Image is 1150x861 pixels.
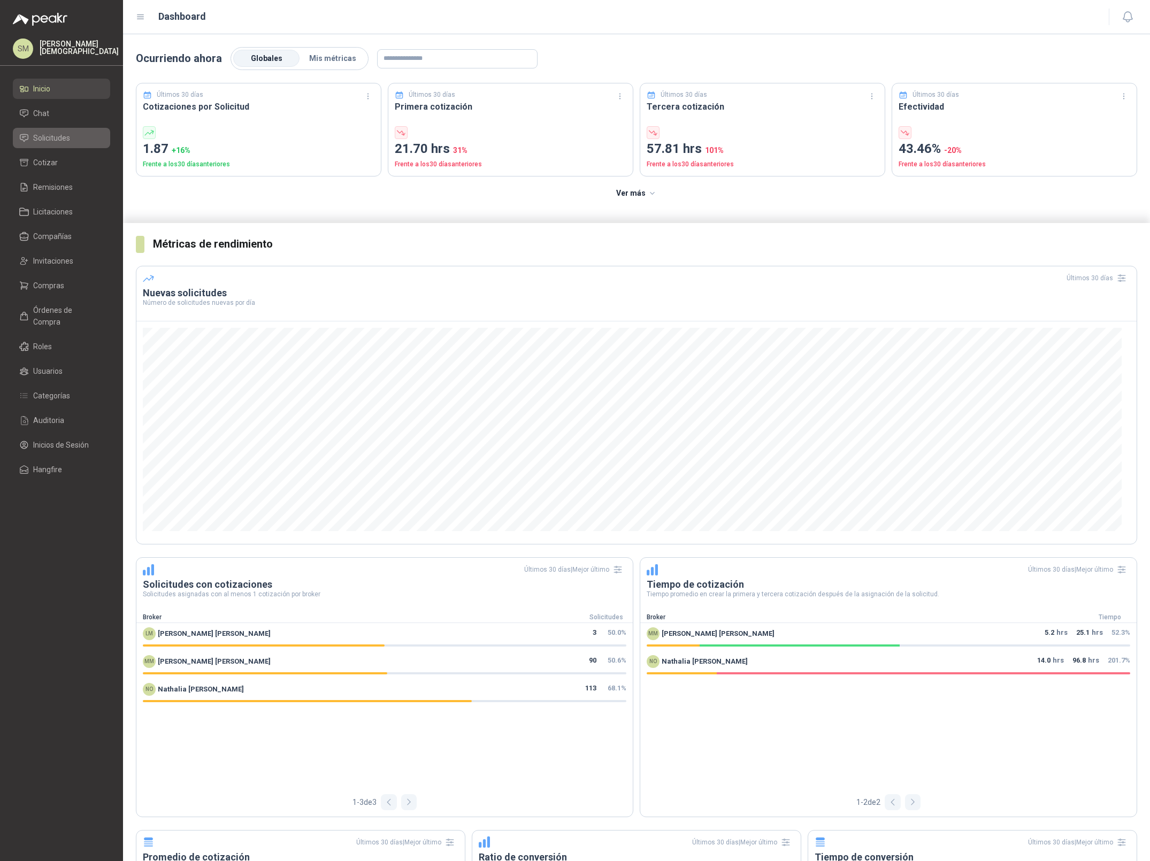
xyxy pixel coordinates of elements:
div: NO [143,683,156,696]
span: Compañías [33,230,72,242]
a: Auditoria [13,410,110,430]
span: Nathalia [PERSON_NAME] [662,656,748,667]
div: Solicitudes [579,612,633,622]
a: Licitaciones [13,202,110,222]
p: Tiempo promedio en crear la primera y tercera cotización después de la asignación de la solicitud. [647,591,1130,597]
a: Categorías [13,386,110,406]
span: 101 % [705,146,724,155]
p: hrs [1037,655,1064,668]
span: Auditoria [33,414,64,426]
span: Solicitudes [33,132,70,144]
div: Broker [640,612,1083,622]
span: Compras [33,280,64,291]
div: NO [647,655,660,668]
p: hrs [1045,627,1068,640]
span: 52.3 % [1111,628,1130,636]
a: Inicio [13,79,110,99]
span: + 16 % [172,146,190,155]
a: Chat [13,103,110,124]
span: Invitaciones [33,255,73,267]
span: Cotizar [33,157,58,168]
span: 68.1 % [608,684,626,692]
span: Categorías [33,390,70,402]
a: Solicitudes [13,128,110,148]
p: Frente a los 30 días anteriores [143,159,374,170]
a: Roles [13,336,110,357]
p: Frente a los 30 días anteriores [899,159,1130,170]
span: 1 - 2 de 2 [856,796,880,808]
a: Cotizar [13,152,110,173]
span: [PERSON_NAME] [PERSON_NAME] [158,656,271,667]
div: MM [647,627,660,640]
p: Ocurriendo ahora [136,50,222,67]
span: 1 - 3 de 3 [352,796,377,808]
div: Últimos 30 días | Mejor último [524,561,626,578]
a: Compras [13,275,110,296]
span: Licitaciones [33,206,73,218]
p: hrs [1072,655,1099,668]
div: Últimos 30 días | Mejor último [1028,561,1130,578]
span: Órdenes de Compra [33,304,100,328]
button: Ver más [610,183,663,204]
span: Globales [251,54,282,63]
span: [PERSON_NAME] [PERSON_NAME] [662,628,775,639]
div: MM [143,655,156,668]
h3: Nuevas solicitudes [143,287,1130,299]
div: Broker [136,612,579,622]
span: Roles [33,341,52,352]
span: Nathalia [PERSON_NAME] [158,684,244,695]
div: Últimos 30 días | Mejor último [356,834,458,851]
a: Órdenes de Compra [13,300,110,332]
span: 31 % [453,146,467,155]
span: 113 [585,683,596,696]
p: hrs [1076,627,1103,640]
div: Últimos 30 días | Mejor último [692,834,794,851]
a: Invitaciones [13,251,110,271]
p: Número de solicitudes nuevas por día [143,299,1130,306]
p: 21.70 hrs [395,139,626,159]
span: Inicios de Sesión [33,439,89,451]
div: Tiempo [1083,612,1137,622]
p: Últimos 30 días [409,90,455,100]
div: SM [13,39,33,59]
span: Usuarios [33,365,63,377]
span: 5.2 [1045,627,1054,640]
span: 50.0 % [608,628,626,636]
h3: Cotizaciones por Solicitud [143,100,374,113]
span: 96.8 [1072,655,1086,668]
div: LM [143,627,156,640]
span: Chat [33,107,49,119]
span: 25.1 [1076,627,1090,640]
a: Inicios de Sesión [13,435,110,455]
p: Solicitudes asignadas con al menos 1 cotización por broker [143,591,626,597]
h3: Tiempo de cotización [647,578,1130,591]
span: Hangfire [33,464,62,475]
p: Frente a los 30 días anteriores [647,159,878,170]
h3: Tercera cotización [647,100,878,113]
img: Logo peakr [13,13,67,26]
h3: Primera cotización [395,100,626,113]
p: 43.46% [899,139,1130,159]
p: Últimos 30 días [661,90,707,100]
div: Últimos 30 días | Mejor último [1028,834,1130,851]
span: 201.7 % [1108,656,1130,664]
div: Últimos 30 días [1067,270,1130,287]
span: 14.0 [1037,655,1051,668]
h3: Métricas de rendimiento [153,236,1137,252]
p: Últimos 30 días [913,90,959,100]
p: Frente a los 30 días anteriores [395,159,626,170]
span: 90 [589,655,596,668]
a: Usuarios [13,361,110,381]
span: [PERSON_NAME] [PERSON_NAME] [158,628,271,639]
p: Últimos 30 días [157,90,203,100]
h3: Solicitudes con cotizaciones [143,578,626,591]
h3: Efectividad [899,100,1130,113]
a: Hangfire [13,459,110,480]
span: 50.6 % [608,656,626,664]
span: Inicio [33,83,50,95]
h1: Dashboard [158,9,206,24]
span: 3 [593,627,596,640]
span: Remisiones [33,181,73,193]
span: -20 % [944,146,962,155]
p: 1.87 [143,139,374,159]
